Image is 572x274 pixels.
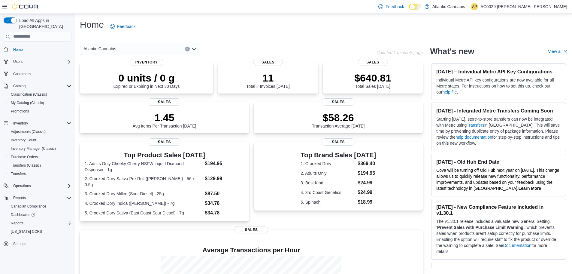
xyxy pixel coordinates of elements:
dd: $369.40 [358,160,376,167]
a: Reports [8,220,26,227]
button: Customers [1,69,74,78]
p: Starting [DATE], store-to-store transfers can now be integrated with Metrc using in [GEOGRAPHIC_D... [436,116,561,146]
dt: 4. 3rd Coast Genetics [301,189,355,195]
div: Total # Invoices [DATE] [246,72,289,89]
input: Dark Mode [409,4,422,10]
nav: Complex example [4,43,71,264]
button: Inventory [11,120,30,127]
span: Inventory [130,59,163,66]
a: Transfers (Classic) [8,162,43,169]
p: 11 [246,72,289,84]
h3: [DATE] - Integrated Metrc Transfers Coming Soon [436,108,561,114]
span: Atlantic Cannabis [83,45,116,52]
a: Inventory Count [8,137,39,144]
span: Washington CCRS [8,228,71,235]
a: Feedback [107,20,138,32]
dd: $24.99 [358,189,376,196]
p: The v1.30.1 release includes a valuable new General Setting, ' ', which prevents sales when produ... [436,218,561,254]
span: Adjustments (Classic) [8,128,71,135]
p: Atlantic Cannabis [432,3,465,10]
span: Feedback [386,4,404,10]
button: Catalog [1,82,74,90]
h3: [DATE] - New Compliance Feature Included in v1.30.1 [436,204,561,216]
button: My Catalog (Classic) [6,99,74,107]
dd: $24.99 [358,179,376,186]
a: Transfers [8,170,28,177]
a: Learn More [519,186,541,191]
p: $58.26 [312,112,365,124]
button: Promotions [6,107,74,115]
div: Total Sales [DATE] [354,72,391,89]
p: AC0029 [PERSON_NAME] [PERSON_NAME] [480,3,567,10]
span: Transfers [8,170,71,177]
span: Operations [11,182,71,189]
span: Promotions [8,108,71,115]
span: Inventory Manager (Classic) [8,145,71,152]
button: Open list of options [192,47,196,51]
button: Reports [6,219,74,227]
button: Inventory Count [6,136,74,144]
dt: 3. Crooked Dory Milled (Sour Diesel) - 25g [85,191,202,197]
dt: 5. Crooked Dory Sativa (East Coast Sour Diesel) - 7g [85,210,202,216]
a: My Catalog (Classic) [8,99,47,106]
div: Avg Items Per Transaction [DATE] [133,112,196,128]
img: Cova [12,4,39,10]
div: Transaction Average [DATE] [312,112,365,128]
button: Canadian Compliance [6,202,74,211]
dt: 2. Crooked Dory Sativa Pre-Roll ([PERSON_NAME]) - 56 x 0.5g [85,176,202,188]
span: Sales [358,59,388,66]
dd: $129.99 [205,175,244,182]
span: Catalog [11,82,71,90]
button: Adjustments (Classic) [6,128,74,136]
span: My Catalog (Classic) [11,100,44,105]
p: $640.81 [354,72,391,84]
span: Sales [322,98,355,106]
span: Home [13,47,23,52]
a: Inventory Manager (Classic) [8,145,58,152]
span: Adjustments (Classic) [11,129,46,134]
h3: Top Product Sales [DATE] [85,152,244,159]
span: Inventory [13,121,28,126]
a: help documentation [455,135,492,140]
span: Dashboards [8,211,71,218]
dt: 3. Best Kind [301,180,355,186]
a: Classification (Classic) [8,91,50,98]
dd: $34.78 [205,209,244,217]
button: Reports [1,194,74,202]
span: Feedback [117,23,135,29]
span: My Catalog (Classic) [8,99,71,106]
button: Users [11,58,25,65]
button: Classification (Classic) [6,90,74,99]
span: Purchase Orders [11,155,38,159]
h1: Home [80,19,104,31]
button: [US_STATE] CCRS [6,227,74,236]
span: [US_STATE] CCRS [11,229,42,234]
span: Reports [11,194,71,202]
h4: Average Transactions per Hour [85,247,418,254]
span: Classification (Classic) [11,92,47,97]
p: 0 units / 0 g [113,72,180,84]
span: Load All Apps in [GEOGRAPHIC_DATA] [17,17,71,29]
a: Canadian Compliance [8,203,49,210]
span: Settings [11,240,71,248]
button: Inventory [1,119,74,128]
span: Promotions [11,109,29,114]
span: Reports [13,195,26,200]
button: Operations [11,182,33,189]
button: Settings [1,239,74,248]
span: Classification (Classic) [8,91,71,98]
dt: 2. Adults Only [301,170,355,176]
span: Sales [322,138,355,146]
span: Cova will be turning off Old Hub next year on [DATE]. This change allows us to quickly release ne... [436,168,559,191]
button: Reports [11,194,28,202]
dt: 5. Spinach [301,199,355,205]
span: Sales [235,226,268,233]
dd: $194.95 [358,170,376,177]
button: Clear input [185,47,190,51]
svg: External link [564,50,567,54]
span: Users [11,58,71,65]
a: [US_STATE] CCRS [8,228,44,235]
span: Canadian Compliance [11,204,46,209]
h3: [DATE] – Individual Metrc API Key Configurations [436,69,561,75]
